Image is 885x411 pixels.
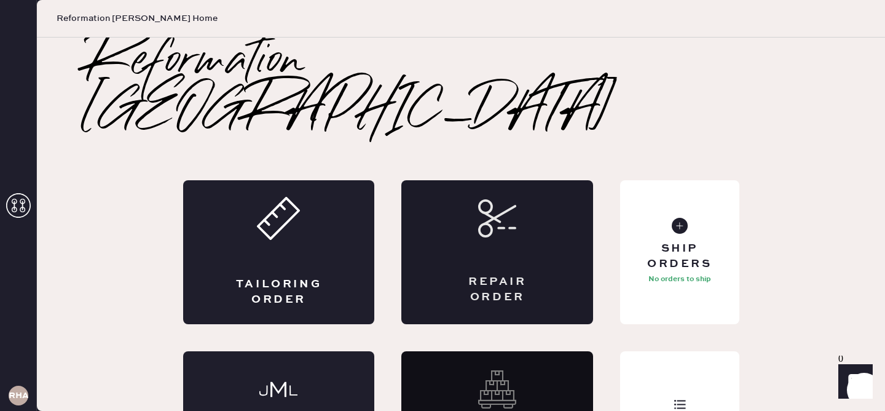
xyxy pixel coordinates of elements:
[450,274,544,305] div: Repair Order
[9,391,28,400] h3: RHA
[86,38,836,136] h2: Reformation [GEOGRAPHIC_DATA]
[630,241,729,272] div: Ship Orders
[827,356,879,409] iframe: Front Chat
[232,277,326,308] div: Tailoring Order
[57,12,218,25] span: Reformation [PERSON_NAME] Home
[648,272,711,287] p: No orders to ship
